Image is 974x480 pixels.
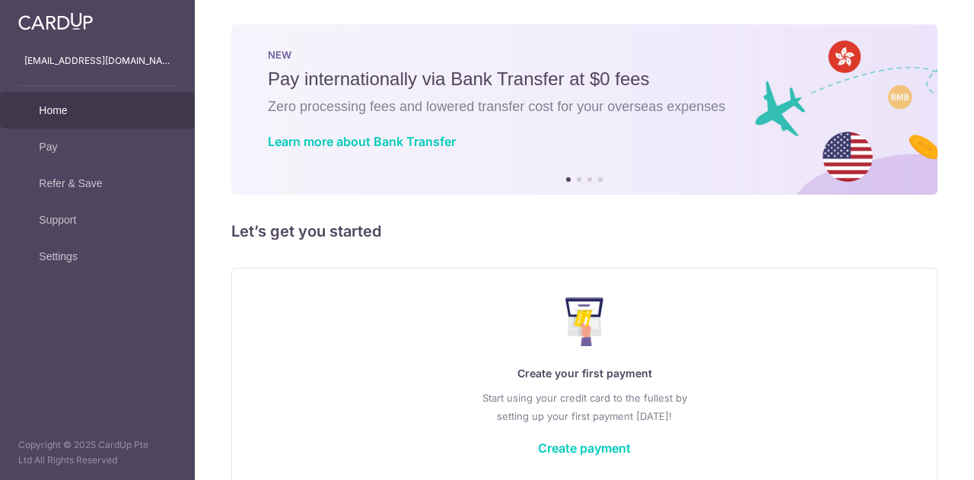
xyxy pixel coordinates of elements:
[263,364,906,383] p: Create your first payment
[268,97,901,116] h6: Zero processing fees and lowered transfer cost for your overseas expenses
[49,103,149,118] span: Home
[268,67,901,91] h5: Pay internationally via Bank Transfer at $0 fees
[49,139,149,154] span: Pay
[565,297,604,346] img: Make Payment
[24,53,170,68] p: [EMAIL_ADDRESS][DOMAIN_NAME]
[49,249,149,264] span: Settings
[268,134,456,149] a: Learn more about Bank Transfer
[231,24,937,195] img: Bank transfer banner
[538,440,631,456] a: Create payment
[49,176,149,191] span: Refer & Save
[263,389,906,425] p: Start using your credit card to the fullest by setting up your first payment [DATE]!
[231,219,937,243] h5: Let’s get you started
[18,12,93,30] img: CardUp
[49,212,149,227] span: Support
[268,49,901,61] p: NEW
